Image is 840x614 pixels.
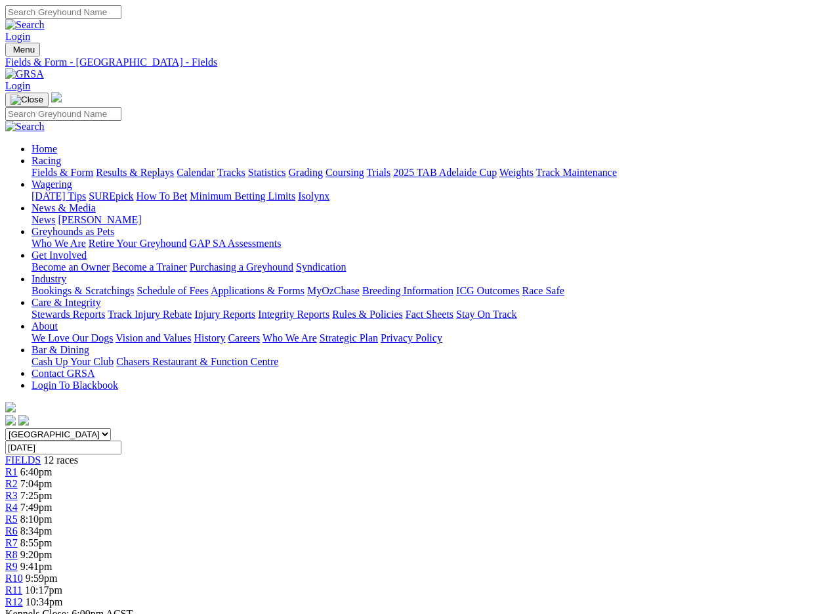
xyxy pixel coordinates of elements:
a: Bar & Dining [31,344,89,355]
a: Integrity Reports [258,309,329,320]
a: Applications & Forms [211,285,304,296]
a: SUREpick [89,190,133,202]
button: Toggle navigation [5,93,49,107]
a: Track Maintenance [536,167,617,178]
a: Industry [31,273,66,284]
span: 8:55pm [20,537,52,548]
a: [PERSON_NAME] [58,214,141,225]
a: Wagering [31,179,72,190]
a: Login [5,31,30,42]
img: GRSA [5,68,44,80]
a: Trials [366,167,390,178]
a: Racing [31,155,61,166]
a: Track Injury Rebate [108,309,192,320]
a: Fields & Form [31,167,93,178]
a: Greyhounds as Pets [31,226,114,237]
a: R11 [5,584,22,596]
div: Industry [31,285,835,297]
a: Race Safe [522,285,564,296]
a: News & Media [31,202,96,213]
a: Retire Your Greyhound [89,238,187,249]
span: 8:10pm [20,514,52,525]
a: Bookings & Scratchings [31,285,134,296]
div: Racing [31,167,835,179]
div: Bar & Dining [31,356,835,368]
a: Contact GRSA [31,368,94,379]
a: Cash Up Your Club [31,356,114,367]
a: Stewards Reports [31,309,105,320]
a: MyOzChase [307,285,360,296]
a: R2 [5,478,18,489]
a: Login To Blackbook [31,380,118,391]
img: logo-grsa-white.png [51,92,62,102]
a: R3 [5,490,18,501]
a: R12 [5,596,23,607]
a: News [31,214,55,225]
a: Schedule of Fees [136,285,208,296]
div: Wagering [31,190,835,202]
a: R7 [5,537,18,548]
a: Who We Are [31,238,86,249]
span: 6:40pm [20,466,52,477]
a: History [194,332,225,343]
span: 8:34pm [20,525,52,537]
a: Isolynx [298,190,329,202]
a: Become an Owner [31,261,110,273]
a: Injury Reports [194,309,255,320]
div: Get Involved [31,261,835,273]
div: Care & Integrity [31,309,835,320]
a: Calendar [177,167,215,178]
a: R4 [5,502,18,513]
a: R1 [5,466,18,477]
a: Careers [228,332,260,343]
span: 7:04pm [20,478,52,489]
a: Who We Are [262,332,317,343]
a: ICG Outcomes [456,285,519,296]
a: Login [5,80,30,91]
img: Search [5,121,45,133]
a: Results & Replays [96,167,174,178]
img: twitter.svg [18,415,29,426]
a: Minimum Betting Limits [190,190,295,202]
a: Grading [289,167,323,178]
a: R5 [5,514,18,525]
a: Vision and Values [115,332,191,343]
a: FIELDS [5,454,41,466]
a: Privacy Policy [381,332,442,343]
span: 7:49pm [20,502,52,513]
span: 9:41pm [20,561,52,572]
img: facebook.svg [5,415,16,426]
a: R8 [5,549,18,560]
a: Home [31,143,57,154]
a: Statistics [248,167,286,178]
span: 7:25pm [20,490,52,501]
a: Fact Sheets [406,309,453,320]
div: Fields & Form - [GEOGRAPHIC_DATA] - Fields [5,56,835,68]
span: 9:20pm [20,549,52,560]
a: R6 [5,525,18,537]
a: Care & Integrity [31,297,101,308]
div: Greyhounds as Pets [31,238,835,250]
span: 9:59pm [26,573,58,584]
a: Syndication [296,261,346,273]
input: Search [5,107,121,121]
a: R9 [5,561,18,572]
img: logo-grsa-white.png [5,402,16,412]
span: Menu [13,45,35,55]
input: Search [5,5,121,19]
a: Breeding Information [362,285,453,296]
a: About [31,320,58,332]
a: R10 [5,573,23,584]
